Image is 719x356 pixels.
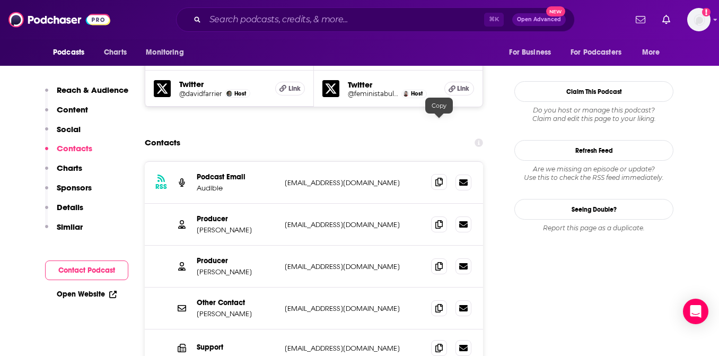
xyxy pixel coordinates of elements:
span: For Business [509,45,551,60]
button: open menu [46,42,98,63]
h5: Twitter [179,79,267,89]
h2: Contacts [145,133,180,153]
a: Link [444,82,474,95]
p: Contacts [57,143,92,153]
div: Report this page as a duplicate. [514,224,673,232]
p: Reach & Audience [57,85,128,95]
span: Do you host or manage this podcast? [514,106,673,115]
p: Producer [197,214,276,223]
img: Liz Plank [403,91,409,97]
span: Open Advanced [517,17,561,22]
span: Podcasts [53,45,84,60]
span: Monitoring [146,45,183,60]
span: Host [411,90,423,97]
span: For Podcasters [571,45,621,60]
input: Search podcasts, credits, & more... [205,11,484,28]
button: Open AdvancedNew [512,13,566,26]
button: Show profile menu [687,8,711,31]
h3: RSS [155,183,167,191]
span: Logged in as heidi.egloff [687,8,711,31]
a: @davidfarrier [179,90,222,98]
p: [EMAIL_ADDRESS][DOMAIN_NAME] [285,220,423,229]
button: Refresh Feed [514,140,673,161]
a: Charts [97,42,133,63]
p: Similar [57,222,83,232]
p: Podcast Email [197,172,276,181]
button: Charts [45,163,82,183]
button: Details [45,202,83,222]
button: Sponsors [45,183,92,202]
span: ⌘ K [484,13,504,27]
h5: Twitter [348,80,436,90]
button: Contact Podcast [45,261,128,280]
p: Support [197,343,276,352]
p: Content [57,105,88,115]
button: Social [45,124,81,144]
p: Audible [197,184,276,193]
a: @feministabulous [348,90,399,98]
span: Charts [104,45,127,60]
span: Host [234,90,246,97]
p: [PERSON_NAME] [197,267,276,276]
div: Are we missing an episode or update? Use this to check the RSS feed immediately. [514,165,673,182]
img: David Farrier [226,91,232,97]
a: Open Website [57,290,117,299]
button: open menu [635,42,673,63]
button: open menu [502,42,564,63]
button: Reach & Audience [45,85,128,105]
span: Link [457,84,469,93]
p: Social [57,124,81,134]
button: open menu [564,42,637,63]
svg: Add a profile image [702,8,711,16]
p: Sponsors [57,183,92,193]
a: Show notifications dropdown [658,11,674,29]
span: More [642,45,660,60]
button: open menu [138,42,197,63]
p: Other Contact [197,298,276,307]
p: [EMAIL_ADDRESS][DOMAIN_NAME] [285,344,423,353]
span: Link [288,84,301,93]
div: Claim and edit this page to your liking. [514,106,673,123]
a: Link [275,82,305,95]
a: Show notifications dropdown [632,11,650,29]
span: New [546,6,565,16]
div: Search podcasts, credits, & more... [176,7,575,32]
a: Seeing Double? [514,199,673,220]
p: [PERSON_NAME] [197,225,276,235]
div: Open Intercom Messenger [683,299,708,324]
p: Details [57,202,83,212]
button: Content [45,105,88,124]
p: [EMAIL_ADDRESS][DOMAIN_NAME] [285,262,423,271]
p: Producer [197,256,276,265]
p: [EMAIL_ADDRESS][DOMAIN_NAME] [285,178,423,187]
img: User Profile [687,8,711,31]
button: Similar [45,222,83,241]
div: Copy [425,98,453,114]
p: Charts [57,163,82,173]
button: Claim This Podcast [514,81,673,102]
p: [EMAIL_ADDRESS][DOMAIN_NAME] [285,304,423,313]
img: Podchaser - Follow, Share and Rate Podcasts [8,10,110,30]
button: Contacts [45,143,92,163]
p: [PERSON_NAME] [197,309,276,318]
